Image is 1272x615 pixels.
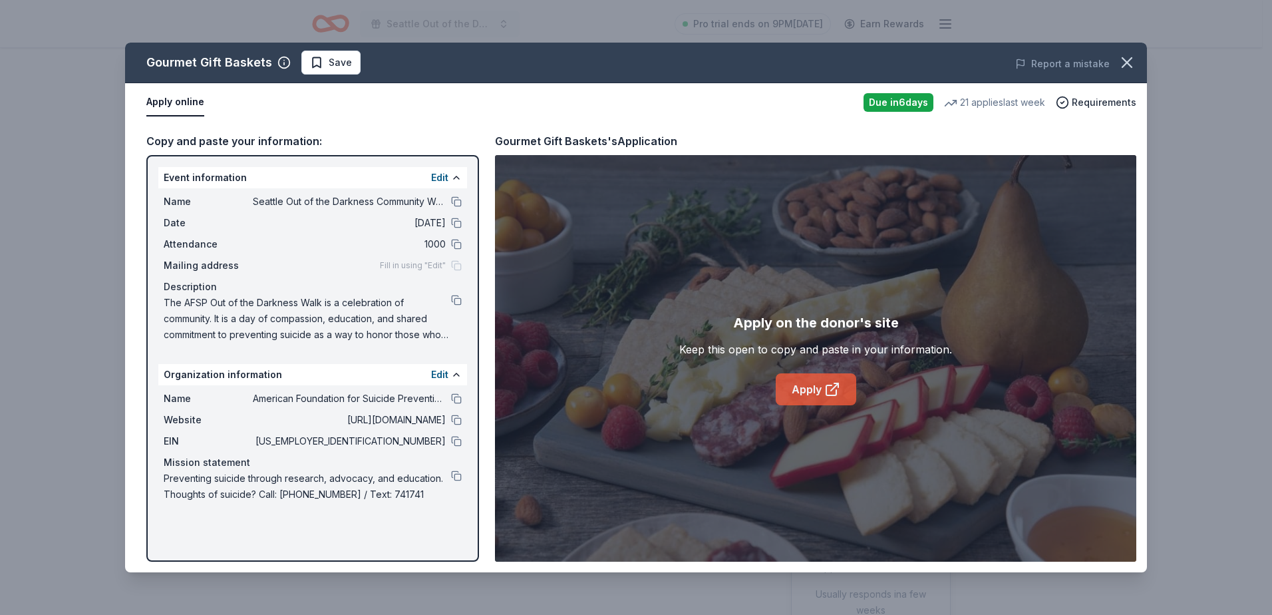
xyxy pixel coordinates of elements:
button: Edit [431,170,448,186]
div: Apply on the donor's site [733,312,899,333]
button: Save [301,51,361,75]
span: EIN [164,433,253,449]
span: Seattle Out of the Darkness Community Walk [253,194,446,210]
button: Edit [431,367,448,383]
div: Keep this open to copy and paste in your information. [679,341,952,357]
a: Apply [776,373,856,405]
div: Description [164,279,462,295]
span: Preventing suicide through research, advocacy, and education. Thoughts of suicide? Call: [PHONE_N... [164,471,451,503]
span: American Foundation for Suicide Prevention [253,391,446,407]
span: [US_EMPLOYER_IDENTIFICATION_NUMBER] [253,433,446,449]
div: Event information [158,167,467,188]
div: 21 applies last week [944,95,1045,110]
button: Apply online [146,89,204,116]
button: Report a mistake [1015,56,1110,72]
button: Requirements [1056,95,1136,110]
div: Due in 6 days [864,93,933,112]
span: [URL][DOMAIN_NAME] [253,412,446,428]
span: Website [164,412,253,428]
span: [DATE] [253,215,446,231]
span: 1000 [253,236,446,252]
span: Mailing address [164,258,253,274]
span: Requirements [1072,95,1136,110]
div: Mission statement [164,455,462,471]
div: Gourmet Gift Baskets [146,52,272,73]
div: Copy and paste your information: [146,132,479,150]
span: Date [164,215,253,231]
span: The AFSP Out of the Darkness Walk is a celebration of community. It is a day of compassion, educa... [164,295,451,343]
span: Attendance [164,236,253,252]
div: Organization information [158,364,467,385]
span: Save [329,55,352,71]
span: Name [164,391,253,407]
div: Gourmet Gift Baskets's Application [495,132,677,150]
span: Name [164,194,253,210]
span: Fill in using "Edit" [380,260,446,271]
